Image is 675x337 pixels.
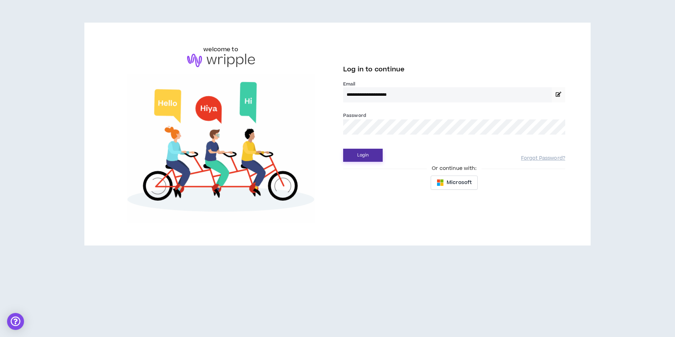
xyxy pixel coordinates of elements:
label: Password [343,112,366,119]
a: Forgot Password? [521,155,565,162]
h6: welcome to [203,45,238,54]
span: Log in to continue [343,65,405,74]
img: logo-brand.png [187,54,255,67]
button: Login [343,149,383,162]
span: Microsoft [447,179,472,187]
div: Open Intercom Messenger [7,313,24,330]
span: Or continue with: [427,165,481,172]
img: Welcome to Wripple [110,74,332,223]
label: Email [343,81,565,87]
button: Microsoft [431,176,478,190]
